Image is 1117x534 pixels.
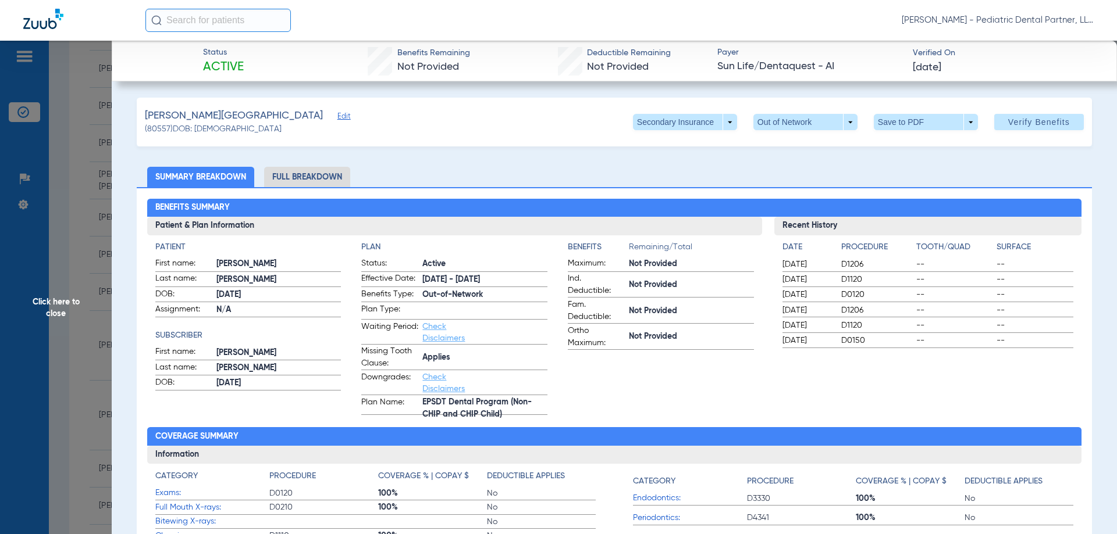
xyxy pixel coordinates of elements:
span: Missing Tooth Clause: [361,345,418,370]
app-breakdown-title: Coverage % | Copay $ [378,470,487,486]
span: Remaining/Total [629,241,754,257]
span: Downgrades: [361,371,418,395]
span: [PERSON_NAME] [216,347,341,359]
span: 100% [856,493,965,504]
img: Search Icon [151,15,162,26]
img: Zuub Logo [23,9,63,29]
span: First name: [155,257,212,271]
span: Not Provided [587,62,649,72]
span: Edit [337,112,348,123]
span: -- [916,274,993,285]
app-breakdown-title: Date [782,241,831,257]
span: [DATE] [782,320,831,331]
span: Plan Name: [361,396,418,415]
h4: Benefits [568,241,629,253]
li: Summary Breakdown [147,167,254,187]
h4: Deductible Applies [487,470,565,482]
span: Effective Date: [361,273,418,286]
span: Ind. Deductible: [568,273,625,297]
button: Verify Benefits [994,114,1084,130]
h4: Procedure [269,470,316,482]
span: Benefits Remaining [397,47,470,59]
h4: Plan [361,241,547,253]
span: [DATE] [216,377,341,389]
h2: Coverage Summary [147,427,1082,446]
span: -- [997,274,1073,285]
span: D0210 [269,501,378,513]
span: [DATE] [782,289,831,300]
span: [DATE] [216,289,341,301]
span: Out-of-Network [422,289,547,301]
h4: Tooth/Quad [916,241,993,253]
span: Waiting Period: [361,321,418,344]
span: [DATE] - [DATE] [422,274,547,286]
span: 100% [378,488,487,499]
a: Check Disclaimers [422,373,465,393]
span: Applies [422,352,547,364]
span: Status [203,46,244,59]
button: Secondary Insurance [633,114,737,130]
span: -- [997,259,1073,270]
h4: Procedure [747,475,794,488]
app-breakdown-title: Category [155,470,269,486]
iframe: Chat Widget [1059,478,1117,534]
span: No [487,488,596,499]
span: Verified On [913,47,1098,59]
span: [DATE] [782,259,831,270]
span: First name: [155,346,212,360]
span: D0120 [841,289,912,300]
span: D1120 [841,320,912,331]
span: Verify Benefits [1008,117,1070,127]
app-breakdown-title: Procedure [841,241,912,257]
span: Last name: [155,273,212,286]
app-breakdown-title: Coverage % | Copay $ [856,470,965,492]
button: Out of Network [753,114,858,130]
li: Full Breakdown [264,167,350,187]
span: [PERSON_NAME] [216,274,341,286]
span: Periodontics: [633,512,747,524]
span: Assignment: [155,303,212,317]
span: Status: [361,257,418,271]
h3: Information [147,446,1082,464]
app-breakdown-title: Procedure [747,470,856,492]
h4: Coverage % | Copay $ [856,475,947,488]
span: D4341 [747,512,856,524]
span: -- [997,289,1073,300]
app-breakdown-title: Deductible Applies [487,470,596,486]
span: Payer [717,46,903,59]
h3: Recent History [774,217,1082,235]
app-breakdown-title: Patient [155,241,341,253]
span: [PERSON_NAME][GEOGRAPHIC_DATA] [145,109,323,123]
h4: Subscriber [155,329,341,342]
span: Active [203,59,244,76]
h4: Coverage % | Copay $ [378,470,469,482]
span: No [965,493,1073,504]
span: D0150 [841,335,912,346]
span: [DATE] [782,335,831,346]
span: Benefits Type: [361,288,418,302]
h4: Category [633,475,675,488]
span: D3330 [747,493,856,504]
span: EPSDT Dental Program (Non-CHIP and CHIP Child) [422,402,547,414]
h4: Date [782,241,831,253]
span: D1206 [841,259,912,270]
h2: Benefits Summary [147,199,1082,217]
span: -- [916,304,993,316]
span: No [965,512,1073,524]
span: DOB: [155,288,212,302]
span: -- [916,289,993,300]
a: Check Disclaimers [422,322,465,342]
button: Save to PDF [874,114,978,130]
app-breakdown-title: Category [633,470,747,492]
span: DOB: [155,377,212,390]
span: No [487,516,596,528]
span: Not Provided [629,331,754,343]
span: [PERSON_NAME] [216,362,341,374]
span: [PERSON_NAME] [216,258,341,270]
span: -- [916,320,993,331]
h4: Surface [997,241,1073,253]
span: -- [997,304,1073,316]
